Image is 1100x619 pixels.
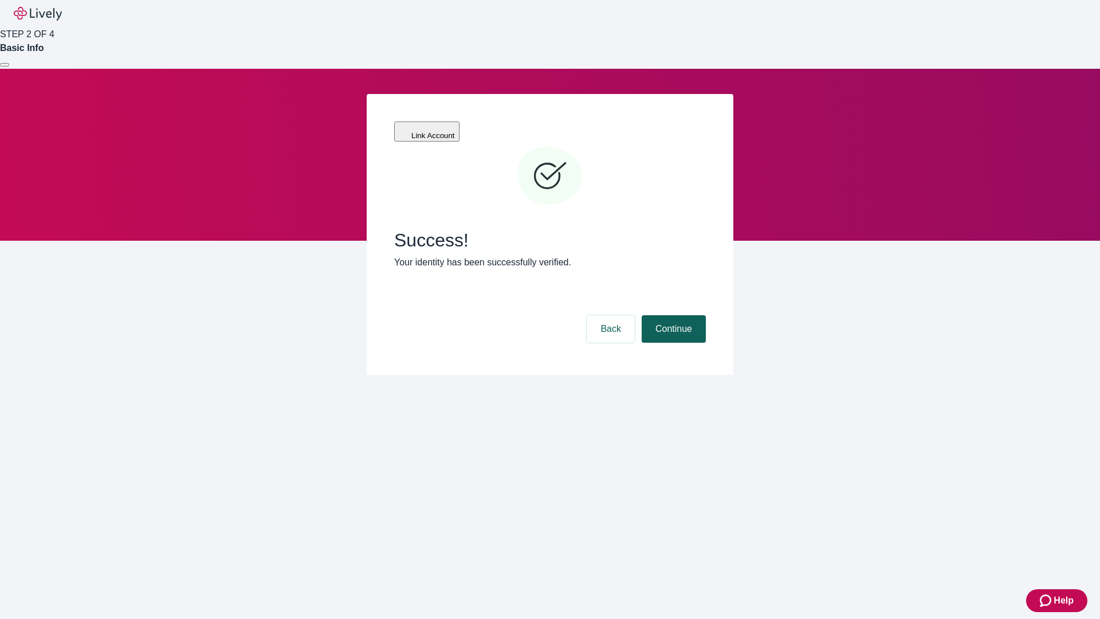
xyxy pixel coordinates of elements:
button: Zendesk support iconHelp [1026,589,1087,612]
button: Link Account [394,122,459,142]
span: Success! [394,229,706,251]
button: Continue [642,315,706,343]
img: Lively [14,7,62,21]
span: Help [1054,594,1074,608]
p: Your identity has been successfully verified. [394,256,706,269]
svg: Checkmark icon [516,142,584,211]
button: Back [587,315,635,343]
svg: Zendesk support icon [1040,594,1054,608]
